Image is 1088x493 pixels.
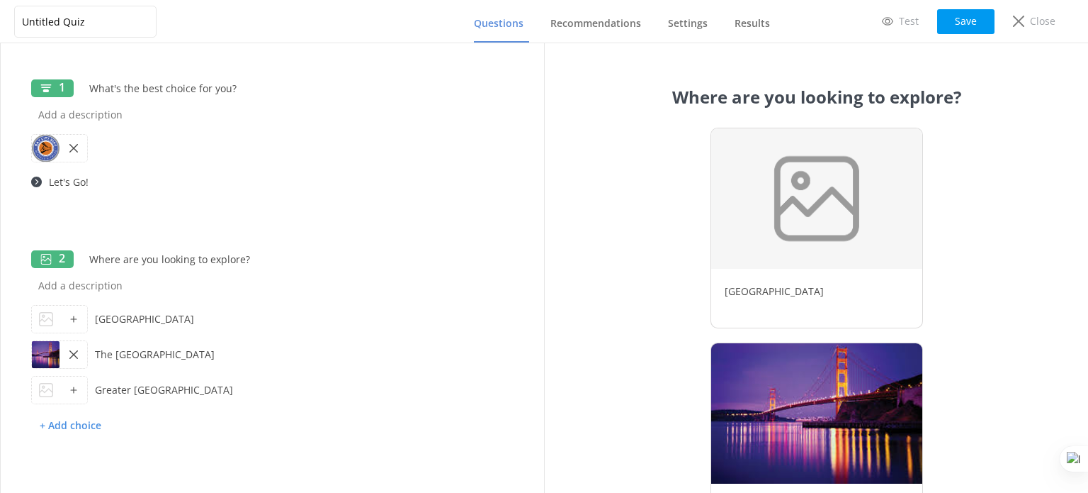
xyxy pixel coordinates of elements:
span: Results [735,16,770,31]
h1: Where are you looking to explore? [672,86,961,108]
a: Test [872,9,929,33]
input: Add a description [88,303,492,335]
span: Questions [474,16,523,31]
div: 2 [31,250,74,268]
input: Add a description [31,270,514,301]
span: Recommendations [550,16,641,31]
span: Settings [668,16,708,31]
img: 853-1758073674.jpeg [710,343,923,484]
input: Add a description [31,99,514,131]
input: Add a description [88,338,492,370]
p: [GEOGRAPHIC_DATA] [725,284,909,299]
input: Add a call to action [42,166,514,198]
img: background.png [710,128,923,270]
button: Save [937,9,994,34]
div: 1 [31,79,74,97]
input: Add a title [82,243,421,275]
p: Close [1030,13,1055,29]
input: Add a description [88,374,492,406]
p: Test [899,13,919,29]
input: Add a title [82,72,421,104]
p: + Add choice [31,414,110,438]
